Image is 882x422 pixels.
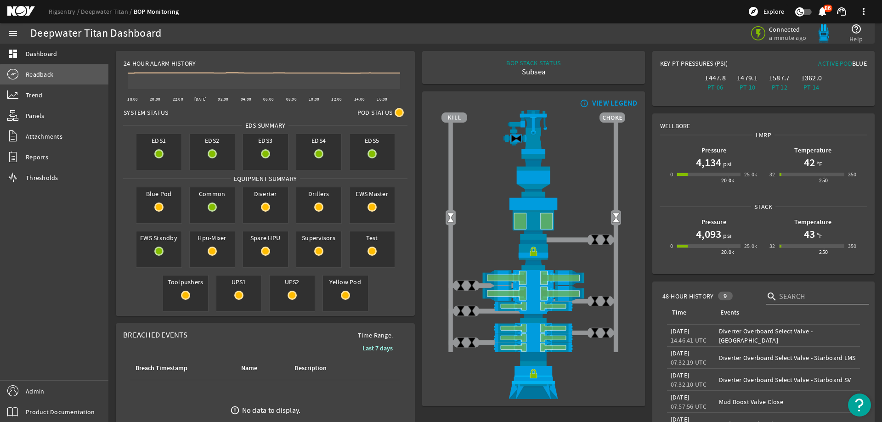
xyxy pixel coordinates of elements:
span: EDS5 [350,134,395,147]
button: Explore [744,4,788,19]
span: Trend [26,90,42,100]
span: EDS2 [190,134,235,147]
span: Time Range: [351,331,400,340]
legacy-datetime-component: [DATE] [671,393,690,401]
span: System Status [124,108,168,117]
div: 9 [718,292,732,300]
mat-icon: help_outline [851,23,862,34]
span: Reports [26,152,48,162]
div: Breach Timestamp [136,363,187,373]
span: Toolpushers [163,276,208,288]
div: Time [671,308,708,318]
div: 20.0k [721,176,735,185]
span: Connected [769,25,808,34]
div: VIEW LEGEND [592,99,638,108]
img: PipeRamOpen.png [441,343,625,352]
img: ValveClose.png [466,337,477,348]
button: 86 [817,7,827,17]
span: Attachments [26,132,62,141]
div: 1587.7 [765,73,794,83]
mat-icon: explore [748,6,759,17]
span: EDS4 [296,134,341,147]
img: RiserAdapter.png [441,110,625,154]
text: 04:00 [241,96,251,102]
span: Hpu-Mixer [190,231,235,244]
div: Deepwater Titan Dashboard [30,29,161,38]
img: ValveClose.png [600,327,611,338]
b: Temperature [794,146,831,155]
h1: 4,134 [696,155,721,170]
span: Breached Events [123,330,187,340]
div: PT-12 [765,83,794,92]
div: 250 [819,248,828,257]
div: Name [240,363,282,373]
div: BOP STACK STATUS [506,58,560,68]
span: 48-Hour History [662,292,714,301]
span: Drillers [296,187,341,200]
b: Pressure [701,218,726,226]
text: 14:00 [354,96,365,102]
legacy-datetime-component: [DATE] [671,371,690,379]
span: Thresholds [26,173,58,182]
img: PipeRamOpen.png [441,323,625,333]
div: 25.0k [744,170,758,179]
span: a minute ago [769,34,808,42]
span: LMRP [752,130,775,140]
text: 10:00 [309,96,319,102]
text: 18:00 [127,96,138,102]
img: ValveClose.png [455,305,466,316]
text: [DATE] [194,96,207,102]
input: Search [779,291,862,302]
img: RiserConnectorLock.png [441,240,625,270]
img: ValveClose.png [600,234,611,245]
span: Active Pod [818,59,852,68]
mat-icon: info_outline [578,100,589,107]
div: Diverter Overboard Select Valve - Starboard LMS [719,353,856,362]
img: ValveClose.png [466,305,477,316]
a: BOP Monitoring [134,7,179,16]
text: 08:00 [286,96,297,102]
img: Valve2Close.png [511,133,522,144]
button: Last 7 days [355,340,400,356]
span: Explore [763,7,784,16]
div: Events [719,308,853,318]
img: BopBodyShearBottom.png [441,311,625,323]
legacy-datetime-component: 14:46:41 UTC [671,336,707,344]
div: Key PT Pressures (PSI) [660,59,763,72]
div: Subsea [506,68,560,77]
span: Common [190,187,235,200]
text: 06:00 [263,96,274,102]
div: 20.0k [721,248,735,257]
text: 20:00 [150,96,160,102]
div: Breach Timestamp [134,363,229,373]
div: Diverter Overboard Select Valve - Starboard SV [719,375,856,384]
div: 350 [848,242,857,251]
div: 32 [769,242,775,251]
img: ValveClose.png [600,296,611,307]
span: UPS1 [216,276,261,288]
a: Deepwater Titan [81,7,134,16]
span: EDS SUMMARY [242,121,289,130]
div: Description [293,363,359,373]
text: 02:00 [218,96,228,102]
div: Name [241,363,257,373]
span: Blue [852,59,867,68]
span: Readback [26,70,53,79]
div: Time [672,308,686,318]
span: psi [721,231,731,240]
div: PT-10 [733,83,762,92]
span: EDS3 [243,134,288,147]
img: ShearRamOpen.png [441,270,625,286]
text: 12:00 [331,96,342,102]
legacy-datetime-component: 07:32:19 UTC [671,358,707,366]
legacy-datetime-component: 07:57:56 UTC [671,402,707,411]
mat-icon: error_outline [230,405,240,415]
span: Admin [26,387,44,396]
span: EWS Master [350,187,395,200]
div: 25.0k [744,242,758,251]
img: Bluepod.svg [814,24,833,43]
div: Wellbore [653,114,874,130]
img: ValveClose.png [466,280,477,291]
div: Events [720,308,739,318]
a: Rigsentry [49,7,81,16]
